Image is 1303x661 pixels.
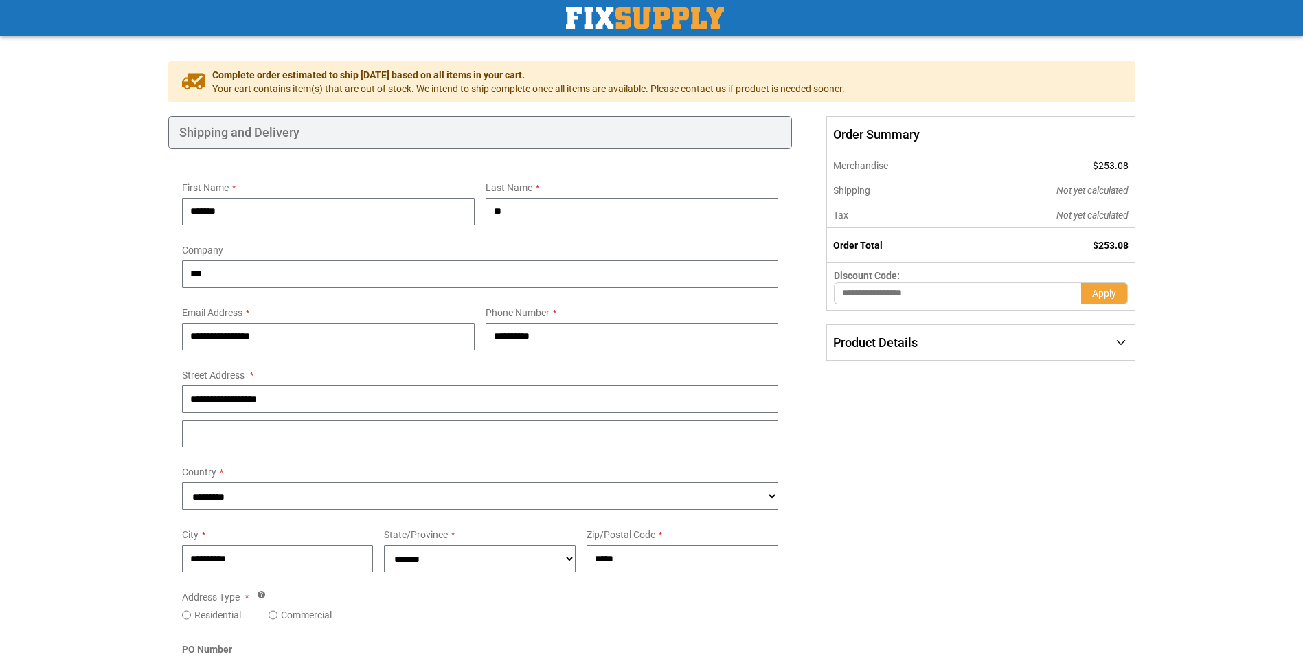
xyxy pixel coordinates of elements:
span: Your cart contains item(s) that are out of stock. We intend to ship complete once all items are a... [212,82,845,96]
span: Discount Code: [834,270,900,281]
a: store logo [566,7,724,29]
span: Not yet calculated [1056,185,1129,196]
span: Apply [1092,288,1116,299]
span: Order Summary [826,116,1135,153]
label: Residential [194,608,241,622]
span: Not yet calculated [1056,210,1129,221]
span: $253.08 [1093,160,1129,171]
span: Country [182,467,216,478]
span: Shipping [833,185,870,196]
span: Zip/Postal Code [587,529,655,540]
span: Complete order estimated to ship [DATE] based on all items in your cart. [212,68,845,82]
span: State/Province [384,529,448,540]
span: Last Name [486,182,532,193]
span: Email Address [182,307,242,318]
label: Commercial [281,608,332,622]
img: Fix Industrial Supply [566,7,724,29]
span: $253.08 [1093,240,1129,251]
div: Shipping and Delivery [168,116,793,149]
th: Merchandise [827,153,964,178]
th: Tax [827,203,964,228]
strong: Order Total [833,240,883,251]
span: Address Type [182,592,240,603]
span: Product Details [833,335,918,350]
span: Phone Number [486,307,549,318]
span: Street Address [182,370,245,381]
button: Apply [1081,282,1128,304]
span: Company [182,245,223,256]
span: First Name [182,182,229,193]
span: City [182,529,199,540]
